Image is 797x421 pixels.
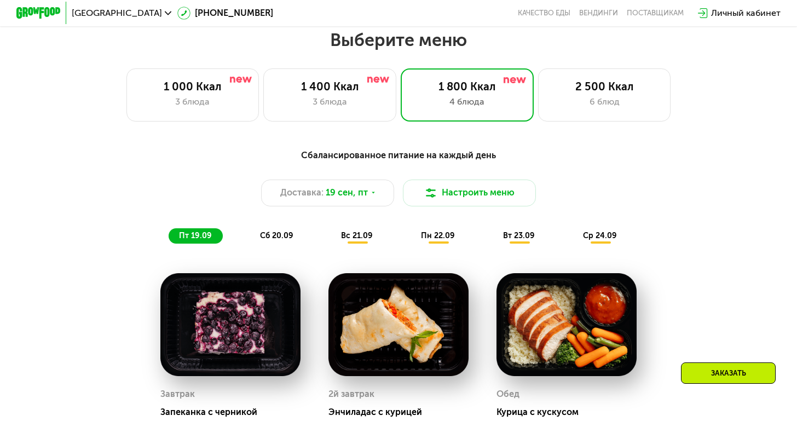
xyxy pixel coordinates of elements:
a: Качество еды [518,9,570,18]
div: 1 800 Ккал [412,80,522,93]
span: 19 сен, пт [326,186,368,199]
span: пн 22.09 [421,231,455,240]
span: пт 19.09 [179,231,212,240]
div: Энчиладас с курицей [328,407,477,418]
div: Заказать [681,362,776,384]
a: Вендинги [579,9,618,18]
div: 3 блюда [275,95,385,108]
span: [GEOGRAPHIC_DATA] [72,9,162,18]
div: Запеканка с черникой [160,407,309,418]
div: Обед [496,386,519,402]
span: вс 21.09 [341,231,373,240]
div: Личный кабинет [711,7,781,20]
div: 2 500 Ккал [550,80,659,93]
div: Сбалансированное питание на каждый день [71,148,726,162]
div: поставщикам [627,9,684,18]
div: 6 блюд [550,95,659,108]
button: Настроить меню [403,180,536,206]
div: 1 000 Ккал [138,80,247,93]
div: 3 блюда [138,95,247,108]
div: Курица с кускусом [496,407,645,418]
span: Доставка: [280,186,324,199]
span: сб 20.09 [260,231,293,240]
div: 4 блюда [412,95,522,108]
div: 2й завтрак [328,386,374,402]
span: ср 24.09 [583,231,617,240]
div: 1 400 Ккал [275,80,385,93]
a: [PHONE_NUMBER] [177,7,273,20]
div: Завтрак [160,386,195,402]
span: вт 23.09 [503,231,535,240]
h2: Выберите меню [36,29,762,51]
